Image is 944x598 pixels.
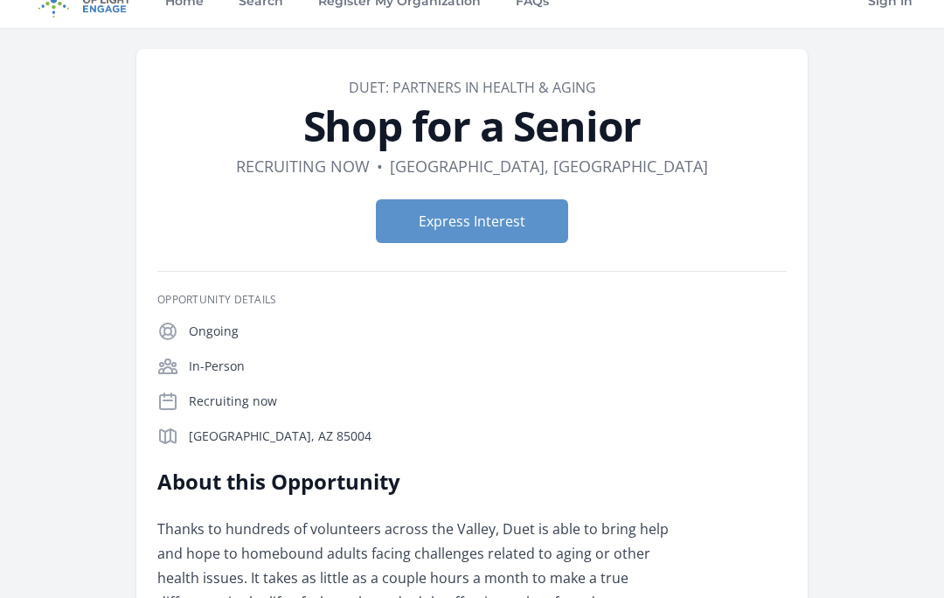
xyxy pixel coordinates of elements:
[157,106,787,148] h1: Shop for a Senior
[189,323,787,341] p: Ongoing
[157,469,669,497] h2: About this Opportunity
[189,428,787,446] p: [GEOGRAPHIC_DATA], AZ 85004
[349,79,596,98] a: Duet: Partners in Health & Aging
[377,155,383,179] div: •
[189,358,787,376] p: In-Person
[236,155,370,179] dd: Recruiting now
[390,155,708,179] dd: [GEOGRAPHIC_DATA], [GEOGRAPHIC_DATA]
[189,393,787,411] p: Recruiting now
[157,294,787,308] h3: Opportunity Details
[376,200,568,244] button: Express Interest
